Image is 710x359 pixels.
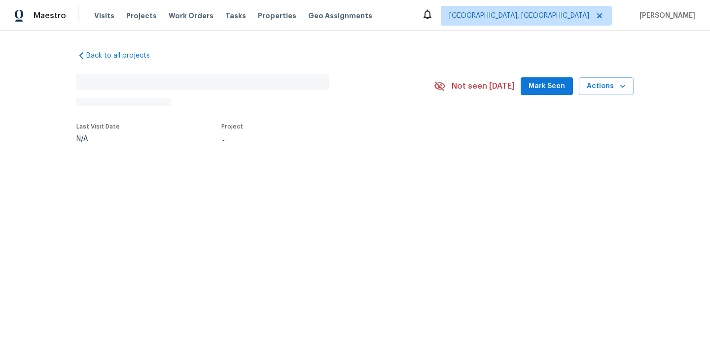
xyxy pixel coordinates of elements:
span: [PERSON_NAME] [636,11,695,21]
span: Last Visit Date [76,124,120,130]
a: Back to all projects [76,51,171,61]
span: Projects [126,11,157,21]
button: Actions [579,77,634,96]
span: Maestro [34,11,66,21]
span: Project [221,124,243,130]
span: Properties [258,11,296,21]
span: Tasks [225,12,246,19]
div: N/A [76,135,120,142]
div: ... [221,135,411,142]
span: Geo Assignments [308,11,372,21]
span: Mark Seen [529,80,565,93]
button: Mark Seen [521,77,573,96]
span: Actions [587,80,626,93]
span: [GEOGRAPHIC_DATA], [GEOGRAPHIC_DATA] [449,11,589,21]
span: Work Orders [169,11,213,21]
span: Not seen [DATE] [452,81,515,91]
span: Visits [94,11,114,21]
